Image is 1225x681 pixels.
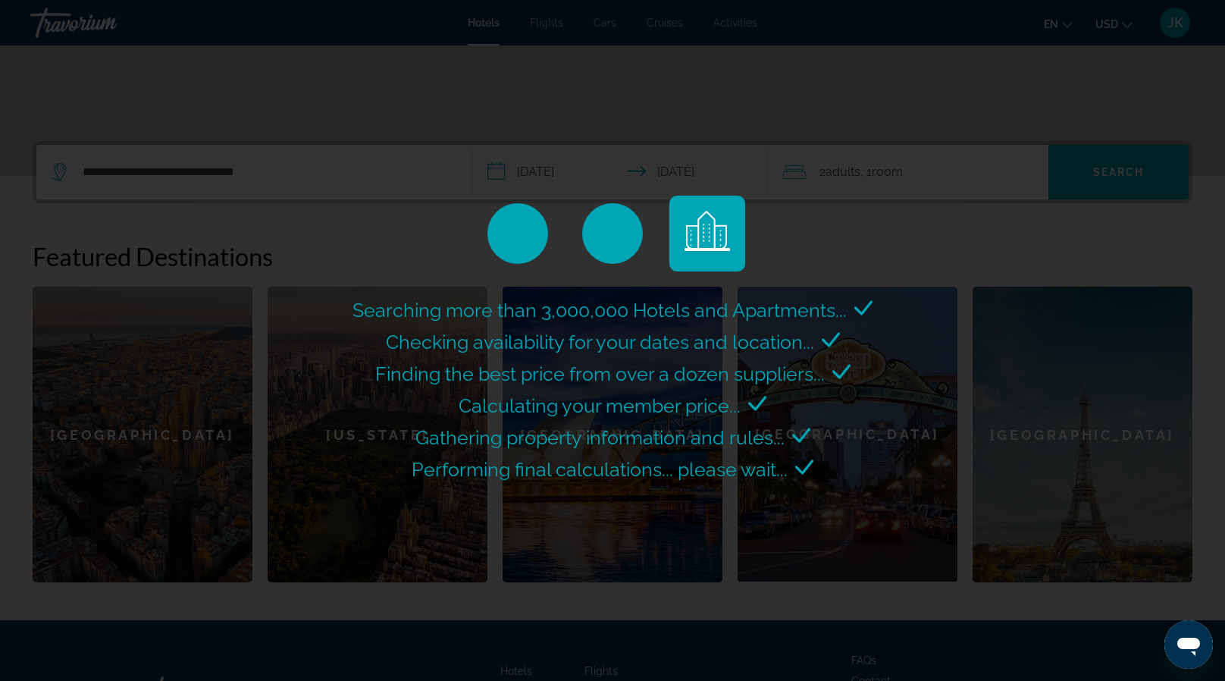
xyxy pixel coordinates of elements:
[415,426,785,449] span: Gathering property information and rules...
[375,362,825,385] span: Finding the best price from over a dozen suppliers...
[352,299,847,322] span: Searching more than 3,000,000 Hotels and Apartments...
[1164,620,1213,669] iframe: Button to launch messaging window
[459,394,741,417] span: Calculating your member price...
[386,331,814,353] span: Checking availability for your dates and location...
[412,458,788,481] span: Performing final calculations... please wait...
